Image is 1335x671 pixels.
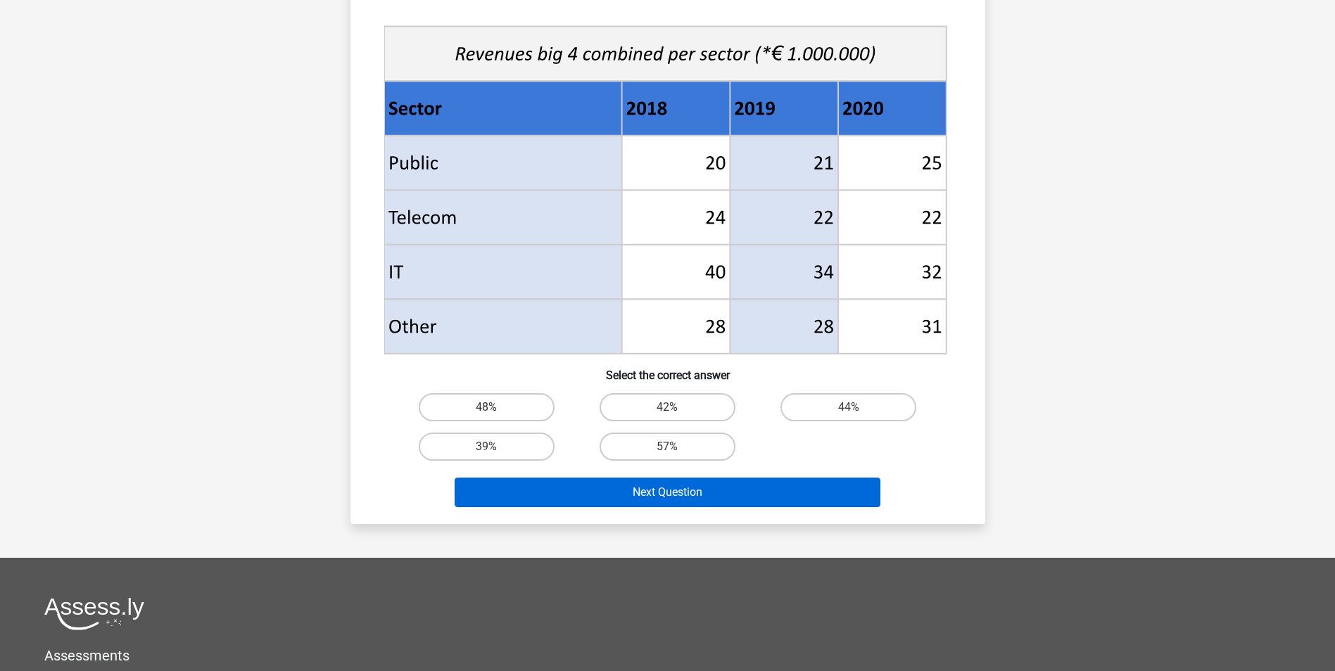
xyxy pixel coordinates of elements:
label: 39% [419,433,555,461]
label: 44% [780,393,916,421]
button: Next Question [455,478,880,507]
h6: Select the correct answer [373,357,963,382]
label: 48% [419,393,555,421]
label: 42% [600,393,735,421]
img: Assessly logo [44,597,144,630]
h5: Assessments [44,647,1291,664]
label: 57% [600,433,735,461]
